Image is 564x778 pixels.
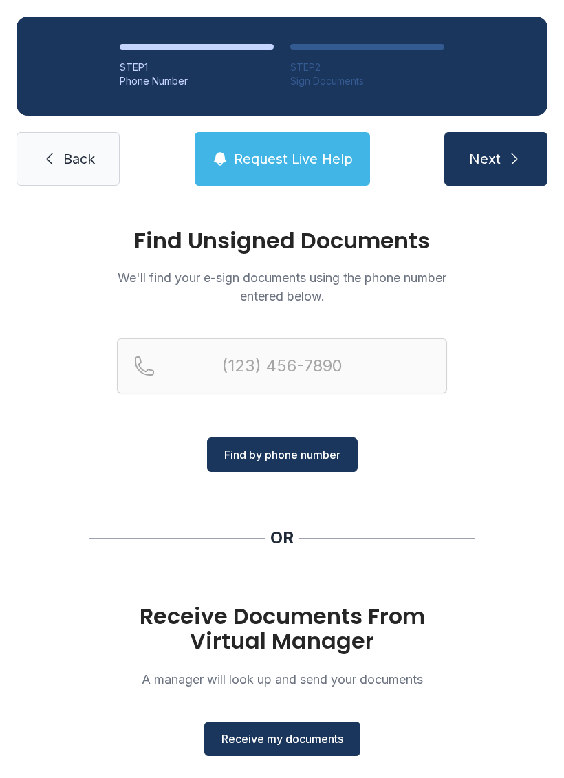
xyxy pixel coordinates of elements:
[120,74,274,88] div: Phone Number
[117,230,447,252] h1: Find Unsigned Documents
[290,61,444,74] div: STEP 2
[290,74,444,88] div: Sign Documents
[117,268,447,305] p: We'll find your e-sign documents using the phone number entered below.
[270,527,294,549] div: OR
[63,149,95,169] span: Back
[117,604,447,653] h1: Receive Documents From Virtual Manager
[117,338,447,393] input: Reservation phone number
[224,446,340,463] span: Find by phone number
[469,149,501,169] span: Next
[117,670,447,689] p: A manager will look up and send your documents
[221,731,343,747] span: Receive my documents
[120,61,274,74] div: STEP 1
[234,149,353,169] span: Request Live Help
